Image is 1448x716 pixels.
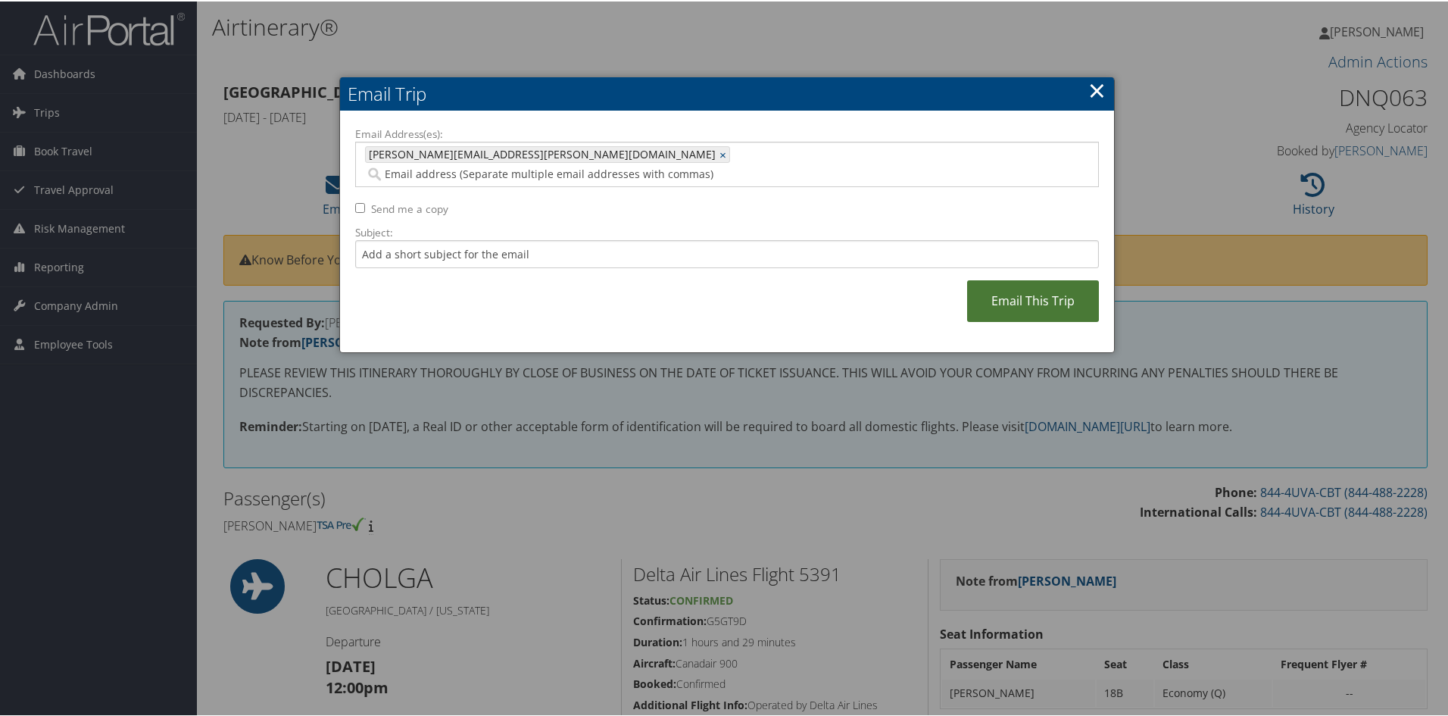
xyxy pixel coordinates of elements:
[355,125,1099,140] label: Email Address(es):
[355,239,1099,267] input: Add a short subject for the email
[365,165,894,180] input: Email address (Separate multiple email addresses with commas)
[1088,73,1106,104] a: ×
[371,200,448,215] label: Send me a copy
[366,145,716,161] span: [PERSON_NAME][EMAIL_ADDRESS][PERSON_NAME][DOMAIN_NAME]
[967,279,1099,320] a: Email This Trip
[340,76,1114,109] h2: Email Trip
[355,224,1099,239] label: Subject:
[719,145,729,161] a: ×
